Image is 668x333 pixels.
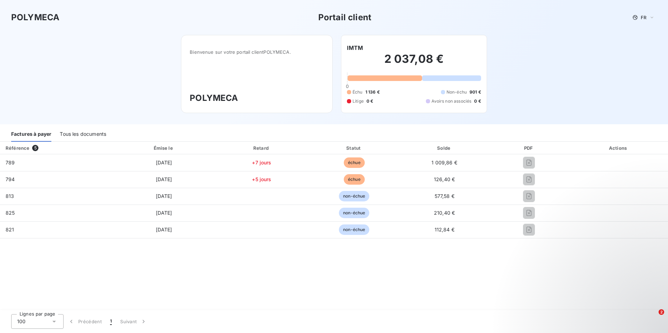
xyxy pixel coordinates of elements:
span: non-échue [339,191,369,201]
span: 100 [17,318,26,325]
h3: POLYMECA [11,11,59,24]
span: 2 [659,309,664,315]
span: [DATE] [156,193,172,199]
div: Factures à payer [11,127,51,142]
div: Statut [310,145,399,151]
span: [DATE] [156,176,172,182]
span: 1 [110,318,112,325]
span: [DATE] [156,160,172,165]
span: non-échue [339,224,369,235]
span: 1 009,86 € [431,160,457,165]
span: 789 [6,160,15,165]
span: Bienvenue sur votre portail client POLYMECA . [190,49,324,55]
h3: Portail client [318,11,371,24]
span: 112,84 € [435,227,455,232]
span: 794 [6,176,15,182]
h6: IMTM [347,44,363,52]
span: échue [344,157,365,168]
span: Non-échu [446,89,467,95]
div: PDF [491,145,568,151]
h3: POLYMECA [190,92,324,104]
span: +5 jours [252,176,271,182]
h2: 2 037,08 € [347,52,481,73]
span: 0 € [474,98,481,104]
button: Précédent [64,314,106,329]
span: +7 jours [252,160,271,165]
span: 0 [346,83,349,89]
span: non-échue [339,208,369,218]
span: 126,40 € [434,176,455,182]
span: [DATE] [156,227,172,232]
span: FR [641,15,646,20]
span: 901 € [470,89,481,95]
span: 821 [6,227,14,232]
iframe: Intercom live chat [644,309,661,326]
span: 577,58 € [435,193,455,199]
span: 813 [6,193,14,199]
span: 0 € [366,98,373,104]
span: Avoirs non associés [431,98,471,104]
button: 1 [106,314,116,329]
div: Tous les documents [60,127,106,142]
span: échue [344,174,365,185]
div: Émise le [114,145,213,151]
span: 210,40 € [434,210,455,216]
span: 1 136 € [365,89,380,95]
span: Litige [353,98,364,104]
span: [DATE] [156,210,172,216]
span: Échu [353,89,363,95]
div: Solde [401,145,488,151]
span: 5 [32,145,38,151]
button: Suivant [116,314,151,329]
div: Actions [571,145,667,151]
div: Retard [216,145,307,151]
div: Référence [6,145,29,151]
span: 825 [6,210,15,216]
